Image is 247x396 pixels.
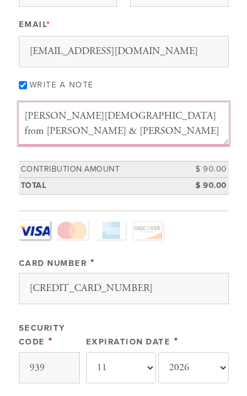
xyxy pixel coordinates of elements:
select: Expiration Date year [158,352,228,383]
a: Amex [94,221,126,239]
td: $ 90.00 [172,162,229,178]
td: Total [19,178,172,194]
td: Contribution Amount [19,162,172,178]
label: Email [19,19,51,30]
label: Security Code [19,323,65,347]
a: Visa [19,221,50,239]
label: Write a note [30,80,94,90]
select: Expiration Date month [86,352,156,383]
a: Discover [132,221,163,239]
td: $ 90.00 [172,178,229,194]
a: MasterCard [57,221,88,239]
label: Card Number [19,258,87,268]
span: This field is required. [47,19,51,30]
span: This field is required. [174,335,179,348]
span: This field is required. [91,256,96,269]
label: Expiration Date [86,337,171,347]
span: This field is required. [48,335,53,348]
